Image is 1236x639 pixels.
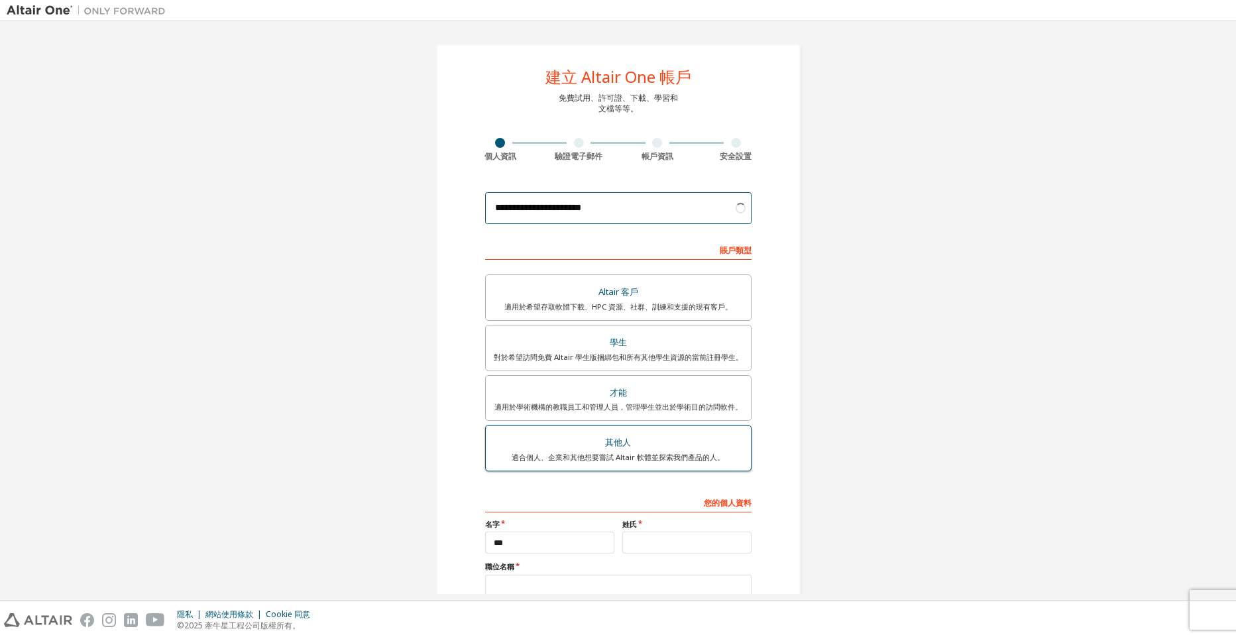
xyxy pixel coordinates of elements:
img: facebook.svg [80,613,94,627]
label: 姓氏 [622,519,752,530]
label: 名字 [485,519,614,530]
div: 網站使用條款 [205,609,266,620]
div: 賬戶類型 [485,239,752,260]
div: 免費試用、許可證、下載、學習和 文檔等等。 [559,93,678,114]
div: 學生 [494,333,743,352]
div: 建立 Altair One 帳戶 [545,69,691,85]
div: Cookie 同意 [266,609,318,620]
div: 適合個人、企業和其他想要嘗試 Altair 軟體並探索我們產品的人。 [494,452,743,463]
div: 其他人 [494,434,743,452]
label: 職位名稱 [485,561,752,572]
div: 隱私 [177,609,205,620]
div: 適用於希望存取軟體下載、HPC 資源、社群、訓練和支援的現有客戶。 [494,302,743,312]
div: 您的個人資料 [485,491,752,512]
p: © [177,620,318,631]
img: linkedin.svg [124,613,138,627]
div: 個人資訊 [461,151,540,162]
div: 適用於學術機構的教職員工和管理人員，管理學生並出於學術目的訪問軟件。 [494,402,743,412]
div: 帳戶資訊 [618,151,697,162]
img: instagram.svg [102,613,116,627]
font: 2025 牽牛星工程公司版權所有。 [184,620,300,631]
div: 才能 [494,384,743,402]
div: 安全設置 [697,151,775,162]
div: 對於希望訪問免費 Altair 學生版捆綁包和所有其他學生資源的當前註冊學生。 [494,352,743,363]
img: 牽牛星一號 [7,4,172,17]
img: youtube.svg [146,613,165,627]
img: altair_logo.svg [4,613,72,627]
div: Altair 客戶 [494,283,743,302]
div: 驗證電子郵件 [539,151,618,162]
